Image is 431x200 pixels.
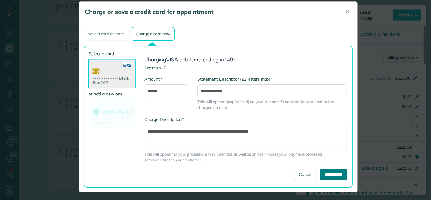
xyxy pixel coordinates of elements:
[224,56,236,63] span: 1491
[89,91,135,97] label: or add a new one
[89,51,135,57] label: Select a card
[84,27,129,41] div: Save a card for later
[345,8,350,15] span: ✕
[145,76,162,82] label: Amount
[145,66,347,70] h4: Expires
[197,99,347,110] span: This will appear (capitalized) on your customer's bank statement next to the charged amount
[294,169,317,180] a: Cancel
[145,151,347,163] span: This will appear in your processor's web interface as well as on the invoices your payment proces...
[145,57,347,63] h3: Charging card ending in
[179,56,191,63] span: debit
[158,65,166,70] span: 2/27
[197,76,273,82] label: Statement Descriptor (22 letters max)
[132,27,175,41] div: Charge a card now
[145,116,184,122] label: Charge Description
[85,8,337,16] h5: Charge or save a credit card for appointment
[166,56,178,63] span: VISA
